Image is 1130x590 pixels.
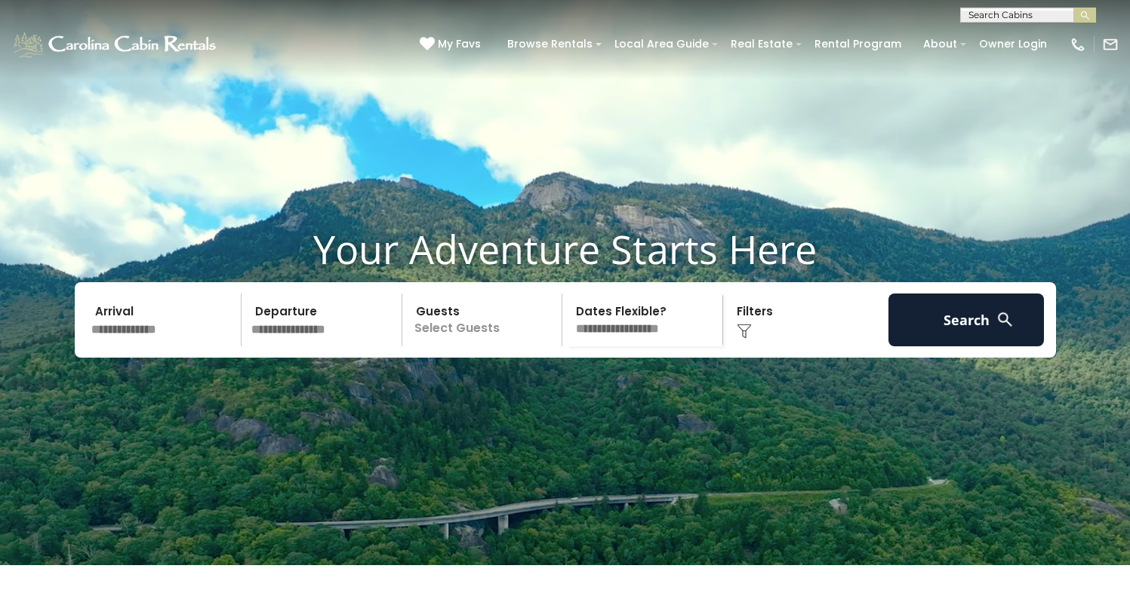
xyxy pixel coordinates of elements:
[737,324,752,339] img: filter--v1.png
[500,32,600,56] a: Browse Rentals
[1102,36,1119,53] img: mail-regular-white.png
[11,29,220,60] img: White-1-1-2.png
[807,32,909,56] a: Rental Program
[888,293,1045,346] button: Search
[438,36,481,52] span: My Favs
[723,32,800,56] a: Real Estate
[11,226,1119,272] h1: Your Adventure Starts Here
[407,293,562,346] p: Select Guests
[420,36,485,53] a: My Favs
[971,32,1055,56] a: Owner Login
[996,310,1015,329] img: search-regular-white.png
[916,32,965,56] a: About
[607,32,716,56] a: Local Area Guide
[1070,36,1086,53] img: phone-regular-white.png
